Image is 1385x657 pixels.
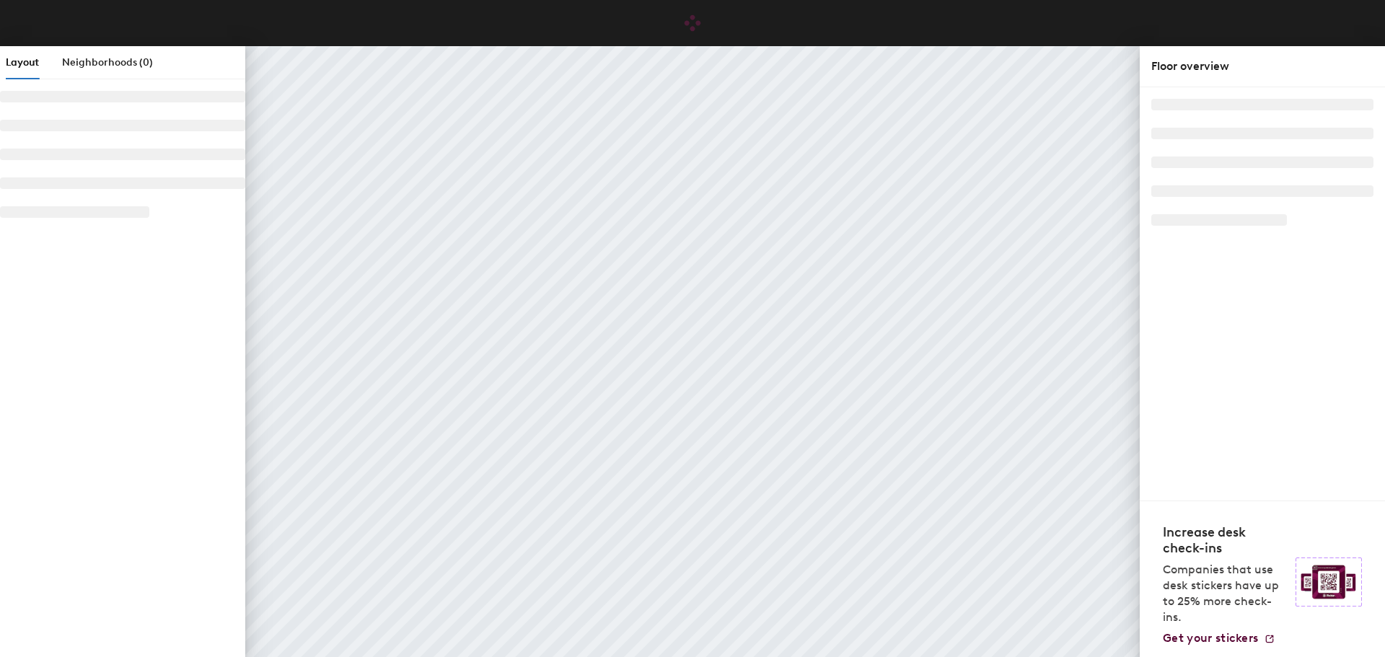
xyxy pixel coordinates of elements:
span: Layout [6,56,39,69]
span: Neighborhoods (0) [62,56,153,69]
span: Get your stickers [1163,631,1258,645]
p: Companies that use desk stickers have up to 25% more check-ins. [1163,562,1287,625]
img: Sticker logo [1296,557,1362,607]
a: Get your stickers [1163,631,1275,645]
div: Floor overview [1151,58,1373,75]
h4: Increase desk check-ins [1163,524,1287,556]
